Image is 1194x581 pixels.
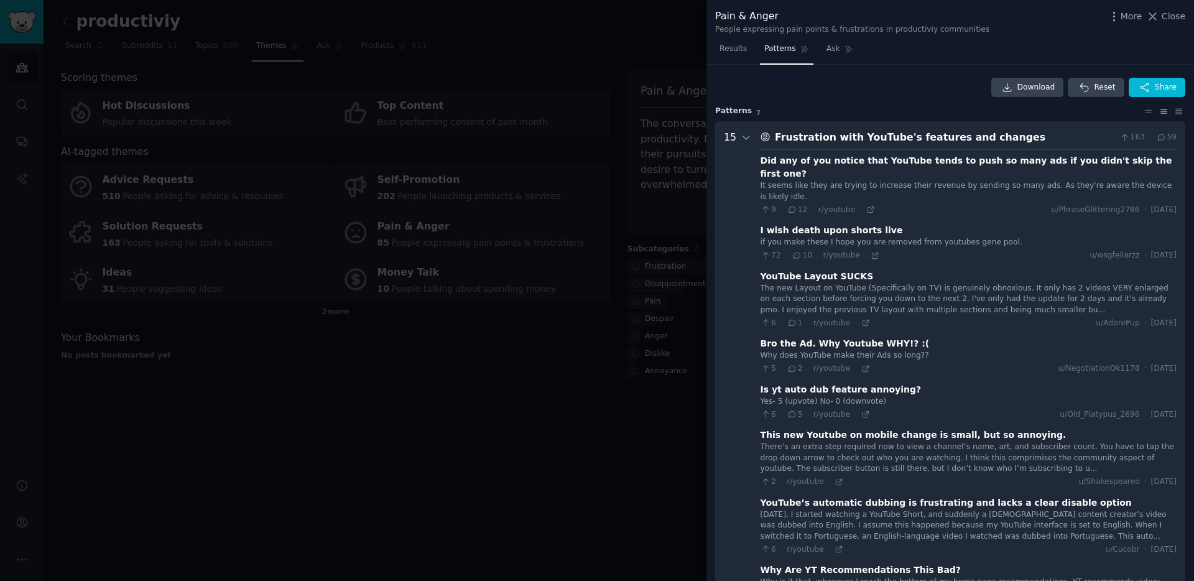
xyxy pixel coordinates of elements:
span: r/youtube [813,410,851,419]
span: · [859,205,861,214]
span: Results [720,44,747,55]
div: Bro the Ad. Why Youtube WHY!? :( [761,337,930,350]
span: r/youtube [787,545,824,554]
span: Share [1155,82,1177,93]
span: · [828,478,830,486]
span: · [1144,205,1147,216]
span: 😡 [761,131,771,143]
span: 12 [787,205,807,216]
span: r/youtube [813,364,851,373]
span: · [1144,476,1147,488]
span: More [1121,10,1142,23]
div: The new Layout on YouTube (Specifically on TV) is genuinely obnoxious. It only has 2 videos VERY ... [761,283,1177,316]
span: u/AdorePup [1096,318,1139,329]
div: It seems like they are trying to increase their revenue by sending so many ads. As they're aware ... [761,180,1177,202]
span: · [780,410,782,419]
span: [DATE] [1151,250,1177,261]
span: · [780,545,782,554]
div: Frustration with YouTube's features and changes [775,130,1115,146]
span: 6 [761,318,776,329]
span: u/wsgfellarzz [1090,250,1140,261]
span: · [1144,318,1147,329]
span: r/youtube [813,318,851,327]
span: r/youtube [818,205,856,214]
span: · [854,410,856,419]
div: YouTube’s automatic dubbing is frustrating and lacks a clear disable option [761,496,1132,509]
span: · [817,251,818,260]
div: This new Youtube on mobile change is small, but so annoying. [761,429,1067,442]
button: Close [1146,10,1185,23]
div: Is yt auto dub feature annoying? [761,383,922,396]
a: Download [991,78,1064,98]
span: 9 [761,205,776,216]
span: · [1144,363,1147,374]
span: · [780,318,782,327]
span: [DATE] [1151,205,1177,216]
span: Ask [826,44,840,55]
span: Close [1162,10,1185,23]
span: 6 [761,409,776,421]
span: · [780,478,782,486]
div: if you make these I hope you are removed from youtubes gene pool. [761,237,1177,248]
div: There’s an extra step required now to view a channel’s name, art, and subscriber count. You have ... [761,442,1177,475]
span: · [807,365,808,373]
span: [DATE] [1151,363,1177,374]
span: u/PhraseGlittering2786 [1052,205,1140,216]
span: Pattern s [715,106,752,117]
span: Reset [1094,82,1115,93]
span: [DATE] [1151,318,1177,329]
span: 72 [761,250,781,261]
span: · [1144,409,1147,421]
span: 6 [761,544,776,555]
span: 5 [787,409,802,421]
button: Share [1129,78,1185,98]
a: Ask [822,39,858,65]
span: r/youtube [823,251,860,259]
span: 163 [1119,132,1145,143]
span: · [1144,544,1147,555]
span: · [785,251,787,260]
div: People expressing pain points & frustrations in productiviy communities [715,24,989,35]
button: Reset [1068,78,1124,98]
div: YouTube Layout SUCKS [761,270,874,283]
div: Yes- 5 (upvote) No- 0 (downvote) [761,396,1177,407]
span: u/Cucobr [1105,544,1139,555]
span: · [780,365,782,373]
span: · [780,205,782,214]
span: 59 [1156,132,1177,143]
span: 10 [792,250,812,261]
div: I wish death upon shorts live [761,224,903,237]
span: u/Shakespeareo [1079,476,1140,488]
span: 7 [756,109,761,116]
span: 1 [787,318,802,329]
span: u/NegotiationOk1178 [1058,363,1140,374]
span: · [854,318,856,327]
div: Why does YouTube make their Ads so long?? [761,350,1177,361]
button: More [1108,10,1142,23]
div: Did any of you notice that YouTube tends to push so many ads if you didn't skip the first one? [761,154,1177,180]
span: r/youtube [787,477,824,486]
span: · [864,251,866,260]
a: Patterns [760,39,813,65]
span: [DATE] [1151,544,1177,555]
span: · [828,545,830,554]
span: u/Old_Platypus_2696 [1060,409,1139,421]
span: Download [1017,82,1055,93]
span: 2 [787,363,802,374]
span: Patterns [764,44,795,55]
div: [DATE], I started watching a YouTube Short, and suddenly a [DEMOGRAPHIC_DATA] content creator’s v... [761,509,1177,542]
span: · [807,318,808,327]
span: · [1149,132,1152,143]
span: · [812,205,813,214]
span: · [854,365,856,373]
div: Why Are YT Recommendations This Bad? [761,564,961,577]
span: [DATE] [1151,476,1177,488]
span: 5 [761,363,776,374]
span: 2 [761,476,776,488]
a: Results [715,39,751,65]
div: Pain & Anger [715,9,989,24]
span: · [807,410,808,419]
span: [DATE] [1151,409,1177,421]
span: · [1144,250,1147,261]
